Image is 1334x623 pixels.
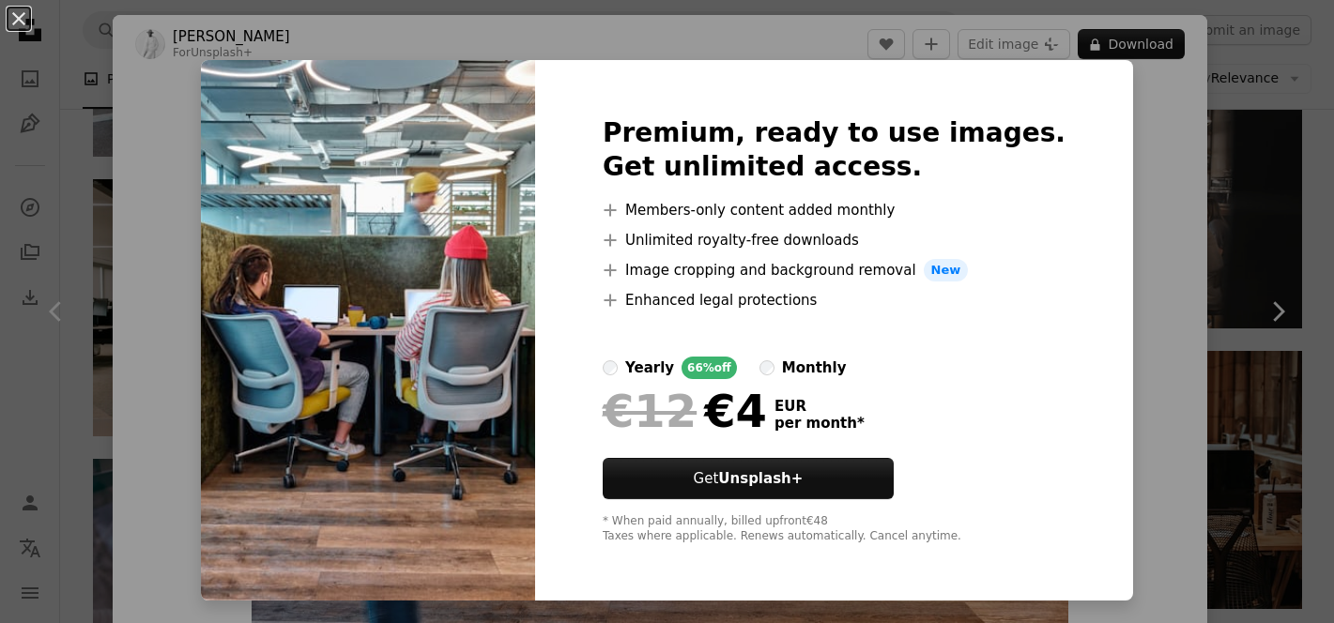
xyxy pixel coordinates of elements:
[759,360,774,375] input: monthly
[774,415,865,432] span: per month *
[603,514,1066,544] div: * When paid annually, billed upfront €48 Taxes where applicable. Renews automatically. Cancel any...
[774,398,865,415] span: EUR
[603,360,618,375] input: yearly66%off
[682,357,737,379] div: 66% off
[718,470,803,487] strong: Unsplash+
[782,357,847,379] div: monthly
[625,357,674,379] div: yearly
[603,229,1066,251] li: Unlimited royalty-free downloads
[603,199,1066,221] li: Members-only content added monthly
[201,60,535,600] img: premium_photo-1677171749359-50456347da9f
[603,116,1066,184] h2: Premium, ready to use images. Get unlimited access.
[603,387,697,435] span: €12
[603,289,1066,311] li: Enhanced legal protections
[603,259,1066,281] li: Image cropping and background removal
[603,458,894,499] button: GetUnsplash+
[603,387,767,435] div: €4
[924,259,969,281] span: New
